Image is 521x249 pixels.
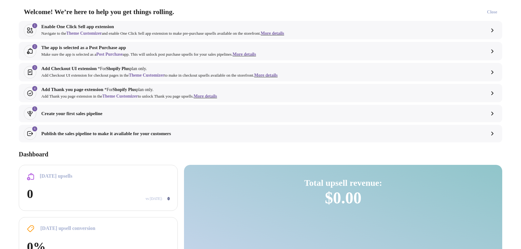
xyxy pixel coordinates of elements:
[40,173,72,179] span: [DATE] upsells
[105,87,154,92] span: *For plan only.
[254,73,278,78] span: More details
[129,73,164,78] span: Theme Customizer
[191,91,220,102] button: More details
[484,7,500,18] button: Close
[126,70,167,81] button: Theme Customizer
[106,66,130,71] strong: Shopify Plus
[41,51,256,58] div: Make sure the app is selected as a app. This will unlock post purchase upsells for your sales pip...
[100,91,140,102] button: Theme Customizer
[146,197,162,201] small: vs [DATE]:
[32,65,37,70] div: 3
[32,106,37,111] div: 5
[64,28,104,39] button: Theme Customizer
[41,111,102,116] span: Create your first sales pipeline
[167,196,170,201] span: 0
[19,150,48,158] h2: Dashboard
[41,87,103,92] span: Add Thank you page extension
[102,94,138,99] span: Theme Customizer
[487,10,497,14] span: Close
[96,52,123,57] span: Post Purchase
[98,66,147,71] span: *For plan only.
[194,94,217,99] span: More details
[304,177,382,189] h2: Total upsell revenue:
[41,93,217,100] div: Add Thank you page extension in the to unlock Thank you page upsells.
[41,31,66,36] span: Navigate to the
[304,189,382,207] span: $0.00
[113,87,136,92] strong: Shopify Plus
[32,86,37,91] div: 4
[258,28,287,39] button: More details
[230,49,258,60] button: More details
[41,45,126,50] span: The app is selected as a Post Purchase app
[252,70,280,81] button: More details
[24,8,174,16] span: Welcome! We’re here to help you get things rolling.
[40,225,95,231] span: [DATE] upsell conversion
[41,72,278,79] div: Add Checkout UI extension for checkout pages in the to make in checkout upsells available on the ...
[102,31,261,36] span: and enable One Click Sell app extension to make pre-purchase upsells available on the storefront.
[41,24,114,29] span: Enable One Click Sell app extension
[27,186,96,202] span: 0
[41,66,97,71] span: Add Checkout UI extension
[66,31,102,36] span: Theme Customizer
[32,126,37,131] div: 6
[261,31,284,36] span: More details
[32,44,37,49] div: 2
[41,131,171,136] span: Publish the sales pipeline to make it available for your customers
[32,23,37,28] div: 1
[232,52,256,57] span: More details
[94,49,125,60] button: Post Purchase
